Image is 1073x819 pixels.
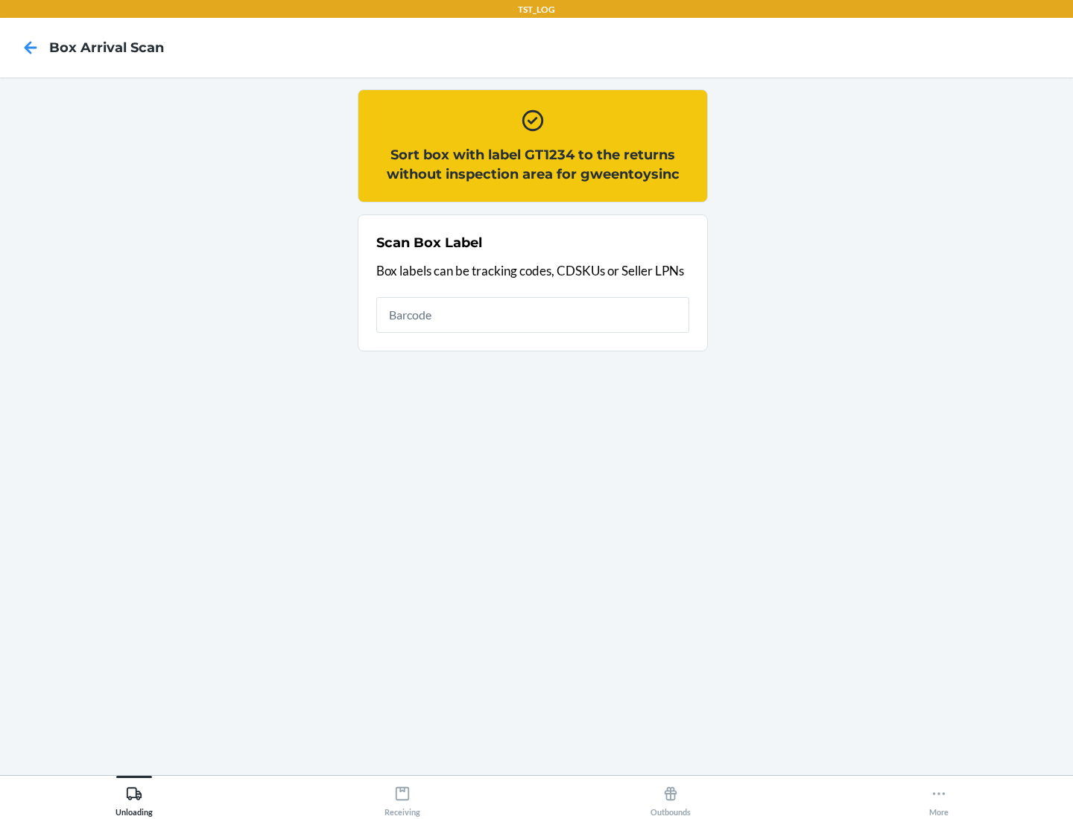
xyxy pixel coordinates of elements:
[651,780,691,817] div: Outbounds
[376,145,689,184] h2: Sort box with label GT1234 to the returns without inspection area for gweentoysinc
[376,297,689,333] input: Barcode
[929,780,949,817] div: More
[805,776,1073,817] button: More
[376,261,689,281] p: Box labels can be tracking codes, CDSKUs or Seller LPNs
[384,780,420,817] div: Receiving
[115,780,153,817] div: Unloading
[536,776,805,817] button: Outbounds
[518,3,555,16] p: TST_LOG
[268,776,536,817] button: Receiving
[49,38,164,57] h4: Box Arrival Scan
[376,233,482,252] h2: Scan Box Label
